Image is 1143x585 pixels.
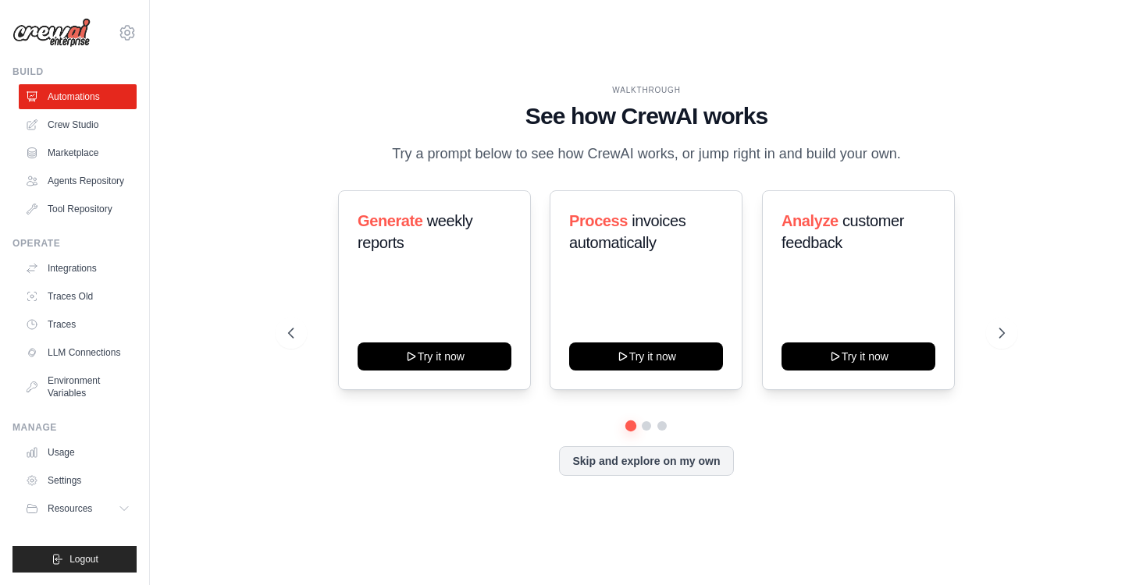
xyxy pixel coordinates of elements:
a: Automations [19,84,137,109]
img: Logo [12,18,91,48]
a: Integrations [19,256,137,281]
button: Logout [12,546,137,573]
div: Build [12,66,137,78]
button: Skip and explore on my own [559,446,733,476]
span: Logout [69,553,98,565]
a: Marketplace [19,140,137,165]
button: Try it now [782,342,935,370]
div: WALKTHROUGH [288,84,1005,96]
div: Operate [12,237,137,250]
a: Crew Studio [19,112,137,137]
a: LLM Connections [19,340,137,365]
a: Environment Variables [19,368,137,406]
a: Tool Repository [19,197,137,222]
span: Generate [358,212,423,229]
span: weekly reports [358,212,472,251]
div: Manage [12,421,137,434]
button: Try it now [569,342,723,370]
span: Analyze [782,212,839,229]
a: Traces Old [19,284,137,309]
a: Traces [19,312,137,337]
a: Settings [19,468,137,493]
span: Process [569,212,628,229]
a: Usage [19,440,137,465]
span: Resources [48,502,92,515]
iframe: Chat Widget [1065,510,1143,585]
p: Try a prompt below to see how CrewAI works, or jump right in and build your own. [384,143,909,165]
h1: See how CrewAI works [288,102,1005,130]
a: Agents Repository [19,168,137,193]
span: customer feedback [782,212,904,251]
button: Try it now [358,342,511,370]
button: Resources [19,496,137,521]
